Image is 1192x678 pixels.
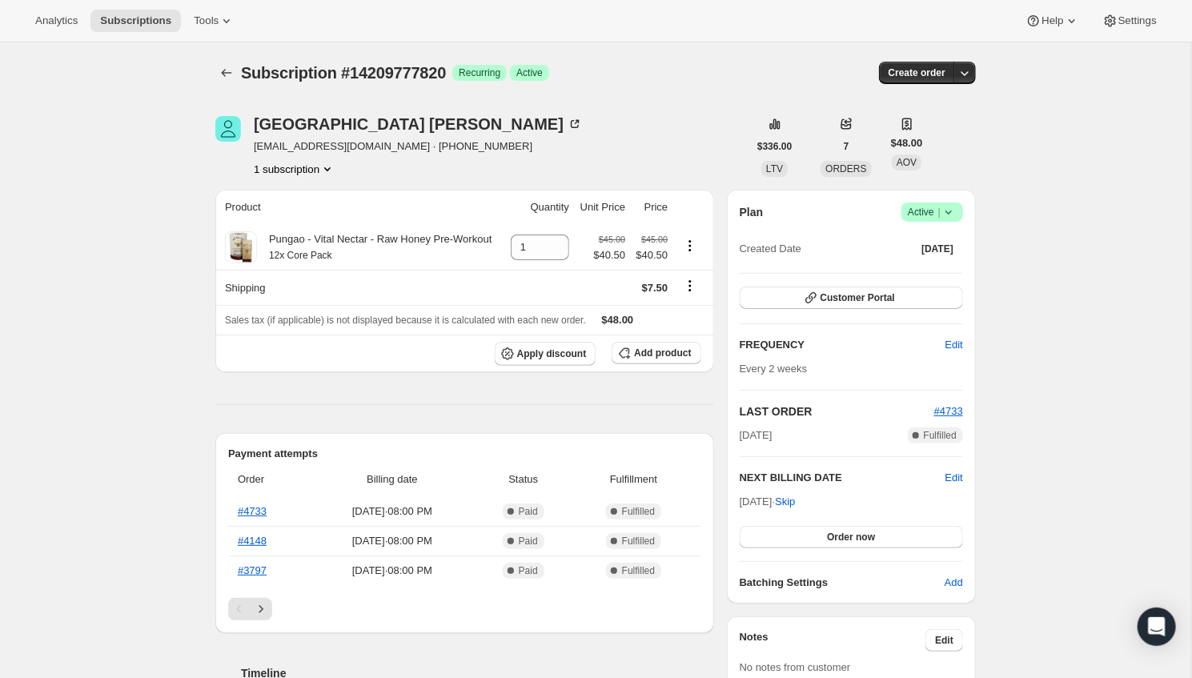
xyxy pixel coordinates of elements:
[215,62,238,84] button: Subscriptions
[827,531,875,544] span: Order now
[215,270,504,305] th: Shipping
[519,535,538,548] span: Paid
[844,140,849,153] span: 7
[925,629,963,652] button: Edit
[897,157,917,168] span: AOV
[504,190,574,225] th: Quantity
[740,241,801,257] span: Created Date
[602,314,634,326] span: $48.00
[225,315,586,326] span: Sales tax (if applicable) is not displayed because it is calculated with each new order.
[740,575,945,591] h6: Batching Settings
[26,10,87,32] button: Analytics
[459,66,500,79] span: Recurring
[945,337,963,353] span: Edit
[184,10,244,32] button: Tools
[945,470,963,486] button: Edit
[1016,10,1089,32] button: Help
[740,204,764,220] h2: Plan
[677,277,703,295] button: Shipping actions
[519,505,538,518] span: Paid
[630,190,672,225] th: Price
[314,533,472,549] span: [DATE] · 08:00 PM
[934,405,963,417] a: #4733
[912,238,963,260] button: [DATE]
[612,342,700,364] button: Add product
[1041,14,1063,27] span: Help
[254,116,583,132] div: [GEOGRAPHIC_DATA] [PERSON_NAME]
[891,135,923,151] span: $48.00
[1093,10,1166,32] button: Settings
[238,505,267,517] a: #4733
[935,634,953,647] span: Edit
[945,575,963,591] span: Add
[740,495,796,507] span: [DATE] ·
[765,489,805,515] button: Skip
[834,135,859,158] button: 7
[677,237,703,255] button: Product actions
[254,138,583,154] span: [EMAIL_ADDRESS][DOMAIN_NAME] · [PHONE_NUMBER]
[622,535,655,548] span: Fulfilled
[740,526,963,548] button: Order now
[924,429,957,442] span: Fulfilled
[228,446,701,462] h2: Payment attempts
[642,282,668,294] span: $7.50
[921,243,953,255] span: [DATE]
[599,235,625,244] small: $45.00
[757,140,792,153] span: $336.00
[516,66,543,79] span: Active
[634,347,691,359] span: Add product
[100,14,171,27] span: Subscriptions
[90,10,181,32] button: Subscriptions
[250,598,272,620] button: Next
[35,14,78,27] span: Analytics
[257,231,492,263] div: Pungao - Vital Nectar - Raw Honey Pre-Workout
[821,291,895,304] span: Customer Portal
[1138,608,1176,646] div: Open Intercom Messenger
[641,235,668,244] small: $45.00
[740,363,808,375] span: Every 2 weeks
[574,190,630,225] th: Unit Price
[215,116,241,142] span: Camden Wilson
[879,62,955,84] button: Create order
[519,564,538,577] span: Paid
[766,163,783,175] span: LTV
[215,190,504,225] th: Product
[775,494,795,510] span: Skip
[480,471,566,487] span: Status
[314,471,472,487] span: Billing date
[622,564,655,577] span: Fulfilled
[238,535,267,547] a: #4148
[576,471,691,487] span: Fulfillment
[748,135,801,158] button: $336.00
[825,163,866,175] span: ORDERS
[228,598,701,620] nav: Pagination
[241,64,446,82] span: Subscription #14209777820
[314,563,472,579] span: [DATE] · 08:00 PM
[740,337,945,353] h2: FREQUENCY
[938,206,941,219] span: |
[935,570,973,596] button: Add
[314,503,472,520] span: [DATE] · 08:00 PM
[495,342,596,366] button: Apply discount
[593,247,625,263] span: $40.50
[194,14,219,27] span: Tools
[635,247,668,263] span: $40.50
[934,403,963,419] button: #4733
[254,161,335,177] button: Product actions
[517,347,587,360] span: Apply discount
[740,427,773,443] span: [DATE]
[1118,14,1157,27] span: Settings
[622,505,655,518] span: Fulfilled
[740,661,851,673] span: No notes from customer
[908,204,957,220] span: Active
[936,332,973,358] button: Edit
[269,250,332,261] small: 12x Core Pack
[225,231,257,263] img: product img
[889,66,945,79] span: Create order
[740,629,926,652] h3: Notes
[740,287,963,309] button: Customer Portal
[238,564,267,576] a: #3797
[228,462,309,497] th: Order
